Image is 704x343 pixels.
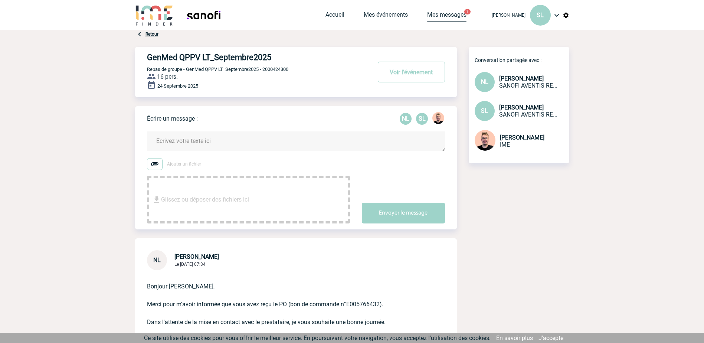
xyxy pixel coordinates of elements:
span: Ajouter un fichier [167,161,201,167]
span: [PERSON_NAME] [500,134,544,141]
span: IME [500,141,510,148]
a: En savoir plus [496,334,533,342]
span: [PERSON_NAME] [174,253,219,260]
img: 129741-1.png [432,112,444,124]
div: Sylvie LEAU [416,113,428,125]
span: Le [DATE] 07:34 [174,262,206,267]
span: NL [481,78,488,85]
img: file_download.svg [152,195,161,204]
button: 1 [464,9,471,14]
p: SL [416,113,428,125]
span: Glissez ou déposer des fichiers ici [161,181,249,218]
span: [PERSON_NAME] [492,13,525,18]
button: Voir l'événement [378,62,445,82]
a: Retour [145,32,158,37]
div: Nathalie LUKAWSKI [400,113,412,125]
a: J'accepte [538,334,563,342]
span: SL [537,12,544,19]
a: Mes messages [427,11,466,22]
span: SANOFI AVENTIS RECHERCHE ET DEVELOPPEMENT [499,111,557,118]
span: Repas de groupe - GenMed QPPV LT_Septembre2025 - 2000424300 [147,66,288,72]
span: [PERSON_NAME] [499,75,544,82]
img: 129741-1.png [475,130,495,151]
h4: GenMed QPPV LT_Septembre2025 [147,53,349,62]
span: 16 pers. [157,73,178,80]
span: [PERSON_NAME] [499,104,544,111]
span: SL [481,107,488,114]
button: Envoyer le message [362,203,445,223]
a: Mes événements [364,11,408,22]
img: IME-Finder [135,4,174,26]
p: Écrire un message : [147,115,198,122]
span: SANOFI AVENTIS RECHERCHE ET DEVELOPPEMENT [499,82,557,89]
span: NL [153,257,161,264]
div: Stefan MILADINOVIC [432,112,444,125]
p: Conversation partagée avec : [475,57,569,63]
span: Ce site utilise des cookies pour vous offrir le meilleur service. En poursuivant votre navigation... [144,334,491,342]
a: Accueil [325,11,344,22]
span: 24 Septembre 2025 [157,83,198,89]
p: NL [400,113,412,125]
